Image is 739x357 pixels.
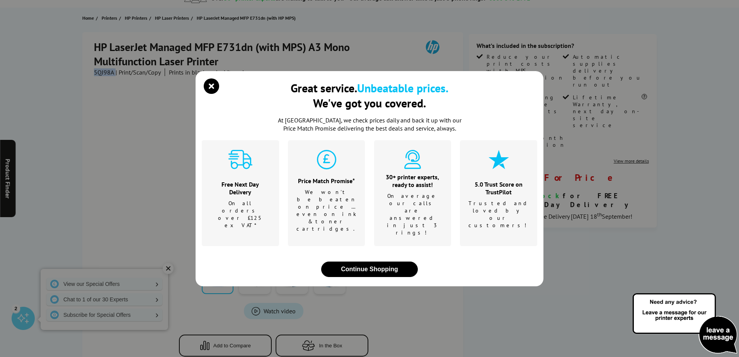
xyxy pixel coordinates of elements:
div: Price Match Promise* [296,177,357,185]
div: Great service. We've got you covered. [291,80,448,110]
div: Free Next Day Delivery [211,180,269,196]
p: At [GEOGRAPHIC_DATA], we check prices daily and back it up with our Price Match Promise deliverin... [273,116,466,133]
p: Trusted and loved by our customers! [468,200,529,229]
b: Unbeatable prices. [357,80,448,95]
button: close modal [321,262,418,277]
img: Open Live Chat window [631,292,739,355]
p: On all orders over £125 ex VAT* [211,200,269,229]
p: We won't be beaten on price …even on ink & toner cartridges. [296,189,357,233]
div: 5.0 Trust Score on TrustPilot [468,180,529,196]
button: close modal [206,80,217,92]
p: On average our calls are answered in just 3 rings! [384,192,442,236]
div: 30+ printer experts, ready to assist! [384,173,442,189]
